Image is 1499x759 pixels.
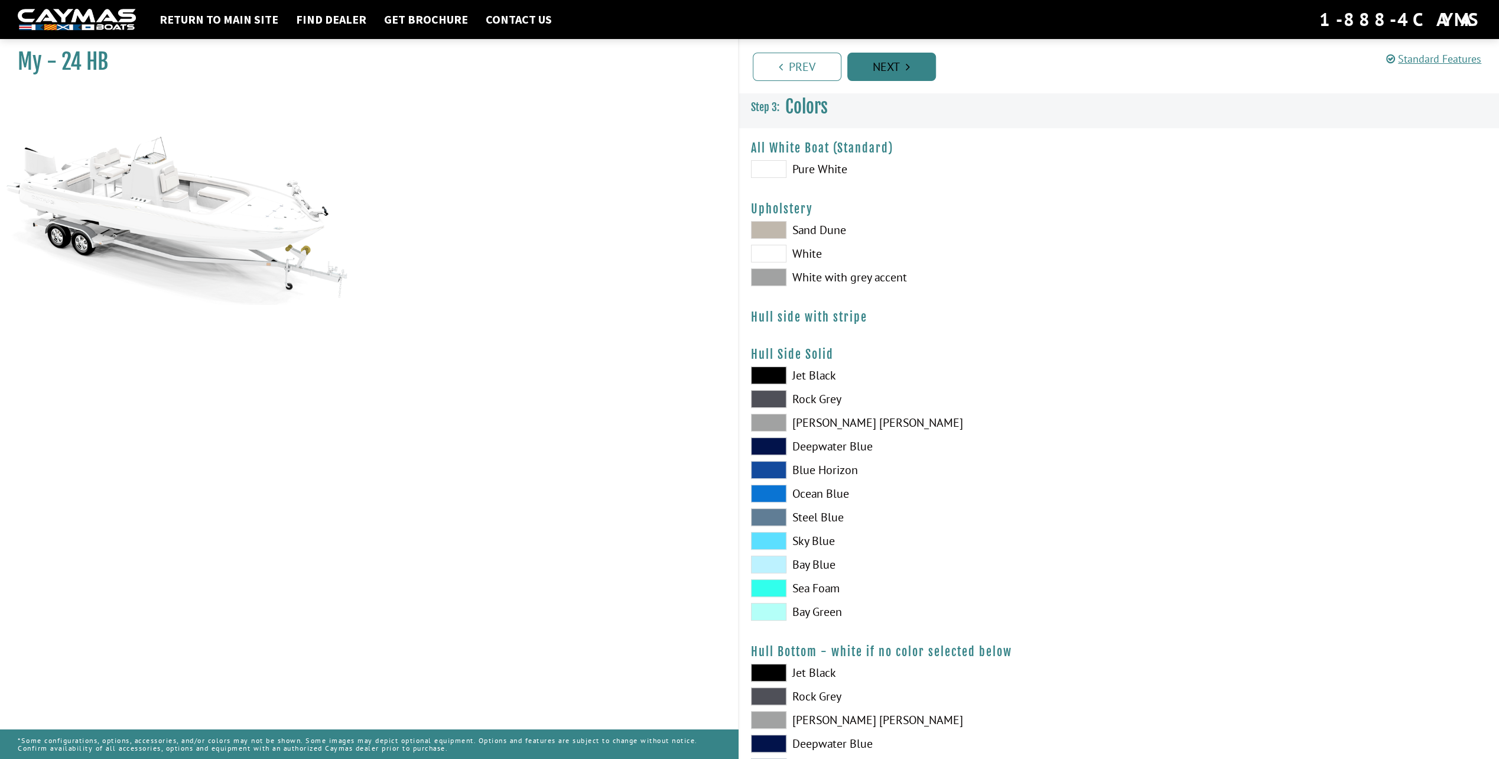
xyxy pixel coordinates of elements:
label: Deepwater Blue [751,735,1107,752]
a: Standard Features [1386,52,1481,66]
h4: Hull side with stripe [751,310,1488,325]
label: Bay Green [751,603,1107,621]
label: [PERSON_NAME] [PERSON_NAME] [751,711,1107,729]
img: white-logo-c9c8dbefe5ff5ceceb0f0178aa75bf4bb51f6bca0971e226c86eb53dfe498488.png [18,9,136,31]
label: White [751,245,1107,262]
a: Get Brochure [378,12,474,27]
label: Steel Blue [751,508,1107,526]
a: Return to main site [154,12,284,27]
label: Deepwater Blue [751,437,1107,455]
a: Next [847,53,936,81]
label: Pure White [751,160,1107,178]
label: Sea Foam [751,579,1107,597]
label: Rock Grey [751,687,1107,705]
a: Prev [753,53,841,81]
label: Ocean Blue [751,485,1107,502]
label: [PERSON_NAME] [PERSON_NAME] [751,414,1107,432]
label: Blue Horizon [751,461,1107,479]
label: Jet Black [751,664,1107,682]
h4: All White Boat (Standard) [751,141,1488,155]
div: 1-888-4CAYMAS [1319,7,1481,33]
a: Contact Us [480,12,558,27]
label: Bay Blue [751,556,1107,573]
h4: Hull Bottom - white if no color selected below [751,644,1488,659]
h4: Hull Side Solid [751,347,1488,362]
h1: My - 24 HB [18,48,708,75]
h4: Upholstery [751,202,1488,216]
p: *Some configurations, options, accessories, and/or colors may not be shown. Some images may depic... [18,731,720,758]
a: Find Dealer [290,12,372,27]
label: Rock Grey [751,390,1107,408]
label: Jet Black [751,366,1107,384]
label: White with grey accent [751,268,1107,286]
label: Sky Blue [751,532,1107,550]
label: Sand Dune [751,221,1107,239]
